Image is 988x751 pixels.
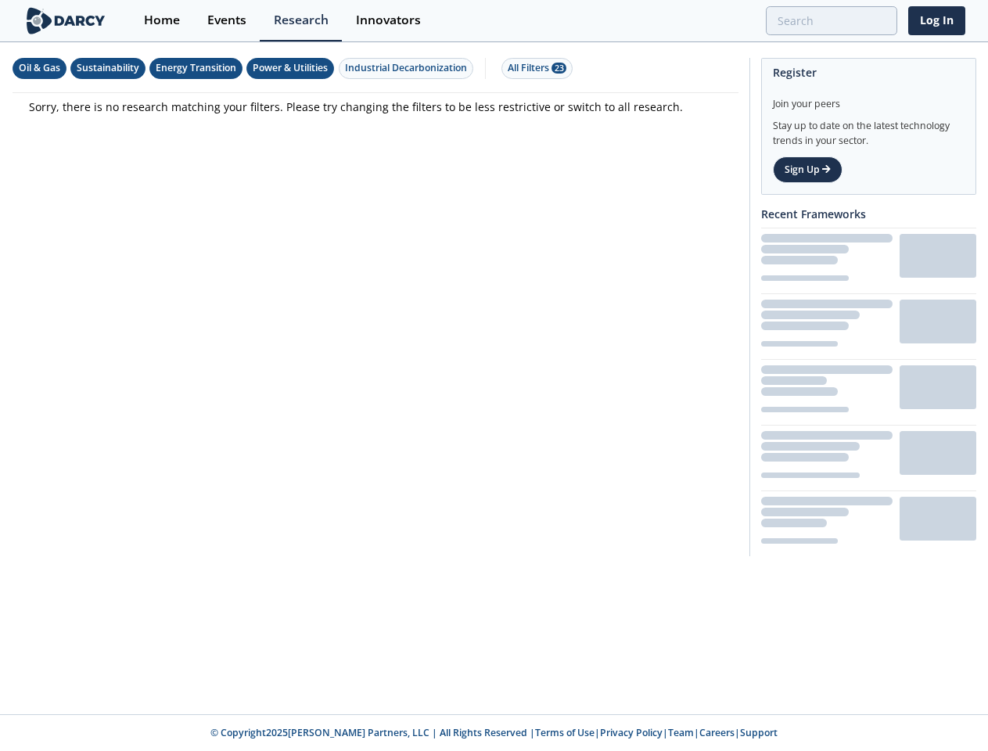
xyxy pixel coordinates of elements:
[501,58,573,79] button: All Filters 23
[908,6,965,35] a: Log In
[156,61,236,75] div: Energy Transition
[773,156,842,183] a: Sign Up
[29,99,722,115] p: Sorry, there is no research matching your filters. Please try changing the filters to be less res...
[19,61,60,75] div: Oil & Gas
[773,59,965,86] div: Register
[274,14,329,27] div: Research
[144,14,180,27] div: Home
[766,6,897,35] input: Advanced Search
[535,726,595,739] a: Terms of Use
[149,58,243,79] button: Energy Transition
[508,61,566,75] div: All Filters
[773,86,965,111] div: Join your peers
[345,61,467,75] div: Industrial Decarbonization
[699,726,735,739] a: Careers
[207,14,246,27] div: Events
[23,7,109,34] img: logo-wide.svg
[356,14,421,27] div: Innovators
[773,111,965,148] div: Stay up to date on the latest technology trends in your sector.
[116,726,873,740] p: © Copyright 2025 [PERSON_NAME] Partners, LLC | All Rights Reserved | | | | |
[668,726,694,739] a: Team
[740,726,778,739] a: Support
[339,58,473,79] button: Industrial Decarbonization
[246,58,334,79] button: Power & Utilities
[253,61,328,75] div: Power & Utilities
[13,58,66,79] button: Oil & Gas
[70,58,146,79] button: Sustainability
[77,61,139,75] div: Sustainability
[551,63,566,74] span: 23
[600,726,663,739] a: Privacy Policy
[761,200,976,228] div: Recent Frameworks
